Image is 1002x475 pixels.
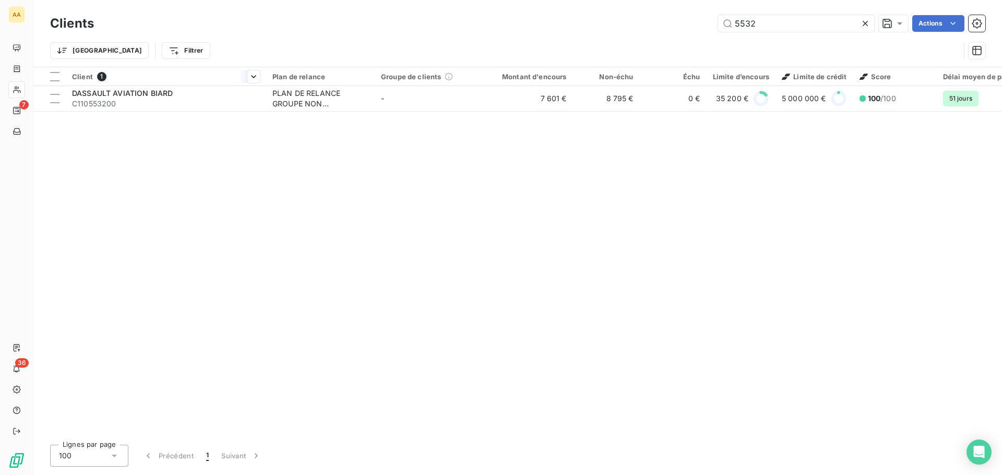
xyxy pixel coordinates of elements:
span: 51 jours [943,91,979,106]
span: DASSAULT AVIATION BIARD [72,89,173,98]
span: - [381,94,384,103]
span: Groupe de clients [381,72,442,81]
span: 5 000 000 € [782,93,826,104]
button: Précédent [137,445,200,467]
div: Non-échu [579,72,634,81]
button: Filtrer [162,42,210,59]
div: Montant d'encours [490,72,567,81]
span: 36 [15,358,29,368]
span: 7 [19,100,29,109]
span: 35 200 € [716,93,748,104]
span: 100 [59,450,71,461]
div: Open Intercom Messenger [967,440,992,465]
input: Rechercher [718,15,875,32]
button: 1 [200,445,215,467]
span: /100 [868,93,896,104]
span: 1 [97,72,106,81]
div: AA [8,6,25,23]
button: Actions [912,15,964,32]
span: 100 [868,94,880,103]
div: Limite d’encours [713,72,769,81]
span: Client [72,72,93,81]
td: 0 € [640,86,707,111]
div: Échu [646,72,700,81]
h3: Clients [50,14,94,33]
span: Limite de crédit [782,72,846,81]
button: Suivant [215,445,268,467]
button: [GEOGRAPHIC_DATA] [50,42,149,59]
span: C110553200 [72,99,260,109]
span: 1 [206,450,209,461]
div: PLAN DE RELANCE GROUPE NON AUTOMATIQUE [272,88,368,109]
td: 8 795 € [573,86,640,111]
div: Plan de relance [272,72,368,81]
td: 7 601 € [483,86,573,111]
img: Logo LeanPay [8,452,25,469]
span: Score [860,72,891,81]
